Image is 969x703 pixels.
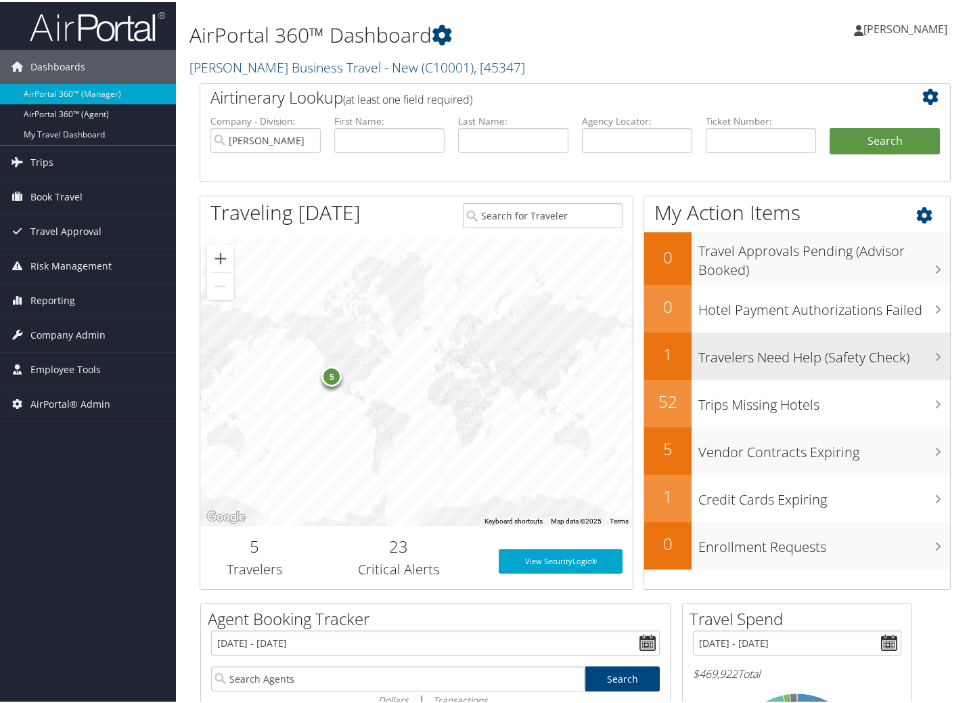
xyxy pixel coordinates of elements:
a: Terms (opens in new tab) [610,515,629,523]
h2: 0 [644,244,692,267]
span: Reporting [30,282,75,316]
span: Risk Management [30,247,112,281]
span: $469,922 [693,664,738,679]
span: , [ 45347 ] [474,56,525,74]
img: airportal-logo.png [30,9,165,41]
label: Ticket Number: [706,112,816,126]
a: 52Trips Missing Hotels [644,378,950,425]
a: 1Travelers Need Help (Safety Check) [644,331,950,378]
span: ( C10001 ) [422,56,474,74]
h1: AirPortal 360™ Dashboard [189,19,704,47]
label: First Name: [334,112,445,126]
label: Company - Division: [210,112,321,126]
span: Travel Approval [30,213,102,247]
div: 5 [321,364,342,384]
span: Book Travel [30,178,83,212]
span: Map data ©2025 [551,515,602,523]
button: Zoom in [207,243,234,270]
a: View SecurityLogic® [499,547,623,572]
h2: 1 [644,341,692,364]
button: Keyboard shortcuts [484,515,543,524]
a: 0Hotel Payment Authorizations Failed [644,283,950,331]
input: Search Agents [211,664,585,689]
h3: Travelers Need Help (Safety Check) [698,339,950,365]
h2: 5 [644,435,692,459]
a: [PERSON_NAME] Business Travel - New [189,56,525,74]
h3: Critical Alerts [319,558,478,577]
h2: Travel Spend [690,605,911,629]
h2: 0 [644,293,692,316]
span: Employee Tools [30,351,101,385]
a: Open this area in Google Maps (opens a new window) [204,507,248,524]
input: Search for Traveler [463,201,623,226]
label: Last Name: [458,112,568,126]
h3: Travel Approvals Pending (Advisor Booked) [698,233,950,278]
h2: 23 [319,533,478,556]
h3: Hotel Payment Authorizations Failed [698,292,950,318]
a: 0Travel Approvals Pending (Advisor Booked) [644,230,950,282]
h2: 5 [210,533,298,556]
a: 0Enrollment Requests [644,520,950,568]
span: Dashboards [30,48,85,82]
h2: Agent Booking Tracker [208,605,670,629]
span: (at least one field required) [343,90,472,105]
a: Search [585,664,660,689]
button: Search [830,126,940,153]
h3: Travelers [210,558,298,577]
h3: Enrollment Requests [698,529,950,555]
a: 1Credit Cards Expiring [644,473,950,520]
img: Google [204,507,248,524]
a: [PERSON_NAME] [854,7,961,47]
label: Agency Locator: [582,112,692,126]
h1: My Action Items [644,196,950,225]
h3: Vendor Contracts Expiring [698,434,950,460]
span: AirPortal® Admin [30,385,110,419]
h2: 52 [644,388,692,411]
h3: Trips Missing Hotels [698,387,950,412]
button: Zoom out [207,271,234,298]
span: [PERSON_NAME] [863,20,947,35]
span: Company Admin [30,316,106,350]
h3: Credit Cards Expiring [698,482,950,507]
h6: Total [693,664,901,679]
h2: Airtinerary Lookup [210,84,878,107]
h2: 0 [644,530,692,553]
h2: 1 [644,483,692,506]
span: Trips [30,144,53,177]
a: 5Vendor Contracts Expiring [644,425,950,473]
h1: Traveling [DATE] [210,196,361,225]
